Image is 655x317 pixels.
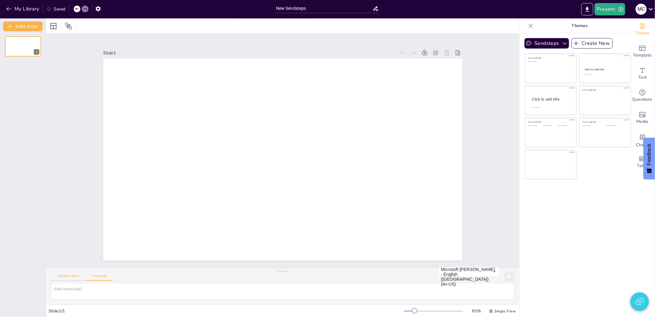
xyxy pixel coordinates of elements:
[3,22,43,31] button: Add slide
[543,125,557,127] div: Click to add text
[583,125,602,127] div: Click to add text
[536,18,624,33] p: Themes
[469,308,484,314] div: 61 %
[633,96,653,103] span: Questions
[494,309,516,314] span: Single View
[583,89,627,91] div: Click to add title
[5,36,41,57] div: 1
[528,125,542,127] div: Click to add text
[528,121,572,123] div: Click to add title
[571,38,613,49] button: Create New
[630,107,655,129] div: Add images, graphics, shapes or video
[585,68,626,71] div: Click to add title
[532,97,571,102] div: Click to add title
[584,74,625,75] div: Click to add text
[633,52,652,59] span: Template
[5,4,42,14] button: My Library
[583,121,627,123] div: Click to add title
[528,57,572,59] div: Click to add title
[630,151,655,173] div: Add a table
[635,30,649,37] span: Theme
[524,38,569,49] button: Sendsteps
[505,272,514,282] button: Play
[607,125,626,127] div: Click to add text
[558,125,572,127] div: Click to add text
[46,6,65,12] div: Saved
[595,3,625,15] button: Present
[581,3,593,15] button: Export to PowerPoint
[630,18,655,41] div: Change the overall theme
[308,43,460,299] div: Slide 1
[636,142,649,148] span: Charts
[51,274,86,281] button: Speaker Notes
[630,41,655,63] div: Add ready made slides
[65,22,72,30] span: Position
[646,144,652,165] span: Feedback
[49,308,404,314] div: Slide 1 / 1
[49,21,58,31] div: Layout
[630,63,655,85] div: Add text boxes
[438,267,500,276] button: Microsoft [PERSON_NAME] - English ([GEOGRAPHIC_DATA]) (en-US)
[630,85,655,107] div: Get real-time input from your audience
[86,274,113,281] button: Transcript
[638,74,647,81] span: Text
[637,118,649,125] span: Media
[630,129,655,151] div: Add charts and graphs
[34,49,39,55] div: 1
[636,3,647,15] button: M C
[528,61,572,62] div: Click to add text
[532,107,571,108] div: Click to add body
[636,4,647,15] div: M C
[643,138,655,179] button: Feedback - Show survey
[276,4,373,13] input: Insert title
[637,162,648,169] span: Table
